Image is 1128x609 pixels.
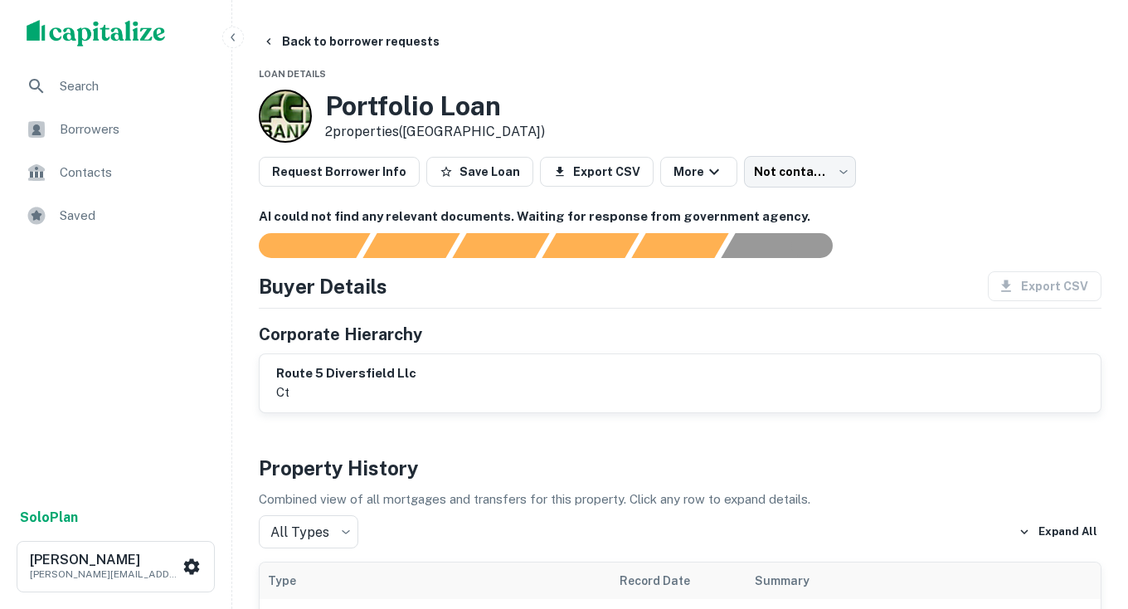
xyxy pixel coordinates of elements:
[259,490,1101,509] p: Combined view of all mortgages and transfers for this property. Click any row to expand details.
[13,66,218,106] a: Search
[259,207,1101,227] h6: AI could not find any relevant documents. Waiting for response from government agency.
[255,27,446,56] button: Back to borrower requests
[17,541,215,592] button: [PERSON_NAME][PERSON_NAME][EMAIL_ADDRESS][DOMAIN_NAME]
[13,196,218,236] a: Saved
[60,163,208,183] span: Contacts
[722,233,853,258] div: AI fulfillment process complete.
[259,322,422,347] h5: Corporate Hierarchy
[259,453,1101,483] h4: Property History
[276,364,416,383] h6: route 5 diversfield llc
[27,20,166,46] img: capitalize-logo.png
[325,122,545,142] p: 2 properties ([GEOGRAPHIC_DATA])
[744,156,856,188] div: Not contacted
[325,90,545,122] h3: Portfolio Loan
[259,69,326,79] span: Loan Details
[452,233,549,258] div: Documents found, AI parsing details...
[260,563,611,599] th: Type
[426,157,533,187] button: Save Loan
[542,233,639,258] div: Principals found, AI now looking for contact information...
[631,233,728,258] div: Principals found, still searching for contact information. This may take time...
[259,515,358,548] div: All Types
[540,157,654,187] button: Export CSV
[660,157,737,187] button: More
[276,382,416,402] p: ct
[362,233,459,258] div: Your request is received and processing...
[611,563,747,599] th: Record Date
[30,567,179,582] p: [PERSON_NAME][EMAIL_ADDRESS][DOMAIN_NAME]
[259,157,420,187] button: Request Borrower Info
[259,271,387,301] h4: Buyer Details
[60,206,208,226] span: Saved
[13,110,218,149] a: Borrowers
[20,509,78,525] strong: Solo Plan
[60,76,208,96] span: Search
[239,233,363,258] div: Sending borrower request to AI...
[60,119,208,139] span: Borrowers
[20,508,78,528] a: SoloPlan
[13,153,218,192] a: Contacts
[746,563,1031,599] th: Summary
[30,553,179,567] h6: [PERSON_NAME]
